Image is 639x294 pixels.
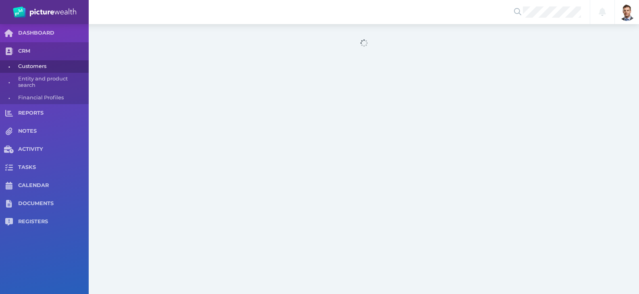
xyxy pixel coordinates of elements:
span: ACTIVITY [18,146,89,153]
span: REGISTERS [18,218,89,225]
span: DASHBOARD [18,30,89,37]
span: CALENDAR [18,182,89,189]
span: Entity and product search [18,73,86,92]
span: DOCUMENTS [18,200,89,207]
span: Financial Profiles [18,92,86,104]
span: TASKS [18,164,89,171]
span: REPORTS [18,110,89,117]
span: Customers [18,60,86,73]
span: NOTES [18,128,89,135]
img: PW [13,6,76,18]
span: CRM [18,48,89,55]
img: Brad Bond [618,3,636,21]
